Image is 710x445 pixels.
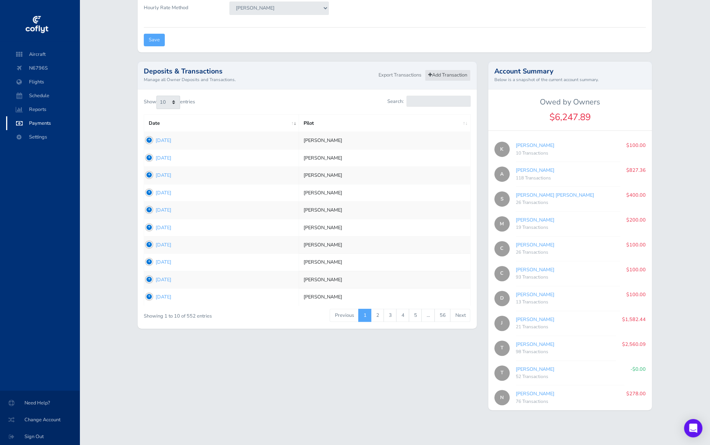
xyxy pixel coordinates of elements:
[144,76,375,83] small: Manage all Owner Deposits and Transactions.
[494,191,510,207] span: S
[425,70,471,81] a: Add Transaction
[494,341,510,356] span: T
[14,75,72,89] span: Flights
[156,293,171,300] a: [DATE]
[626,390,646,398] p: $278.00
[516,150,620,157] div: 10 Transactions
[138,2,224,21] label: Hourly Rate Method
[299,149,470,166] td: [PERSON_NAME]
[299,219,470,236] td: [PERSON_NAME]
[516,390,554,397] a: [PERSON_NAME]
[299,271,470,288] td: [PERSON_NAME]
[299,236,470,254] td: [PERSON_NAME]
[516,398,620,406] div: 76 Transactions
[156,96,180,109] select: Showentries
[516,192,594,199] a: [PERSON_NAME] [PERSON_NAME]
[144,96,195,109] label: Show entries
[488,110,652,124] div: $6,247.89
[516,298,620,306] div: 13 Transactions
[494,216,510,231] span: M
[156,241,171,248] a: [DATE]
[156,276,171,283] a: [DATE]
[156,189,171,196] a: [DATE]
[9,396,70,410] span: Need Help?
[14,130,72,144] span: Settings
[516,266,554,273] a: [PERSON_NAME]
[14,89,72,103] span: Schedule
[14,47,72,61] span: Aircraft
[622,341,646,348] p: $2,560.09
[516,224,620,231] div: 19 Transactions
[516,274,620,281] div: 93 Transactions
[516,199,620,207] div: 26 Transactions
[494,68,646,75] h2: Account Summary
[156,172,171,179] a: [DATE]
[630,365,646,373] p: -$0.00
[516,291,554,298] a: [PERSON_NAME]
[9,430,70,443] span: Sign Out
[387,96,470,107] label: Search:
[626,266,646,274] p: $100.00
[494,266,510,281] span: C
[156,224,171,231] a: [DATE]
[299,184,470,201] td: [PERSON_NAME]
[9,413,70,427] span: Change Account
[144,68,375,75] h2: Deposits & Transactions
[299,114,470,132] th: Pilot: activate to sort column ascending
[409,309,422,322] a: 5
[144,114,299,132] th: Date: activate to sort column ascending
[299,289,470,306] td: [PERSON_NAME]
[516,217,554,223] a: [PERSON_NAME]
[516,341,554,348] a: [PERSON_NAME]
[299,202,470,219] td: [PERSON_NAME]
[516,316,554,323] a: [PERSON_NAME]
[516,167,554,174] a: [PERSON_NAME]
[156,207,171,214] a: [DATE]
[626,241,646,249] p: $100.00
[375,70,425,81] a: Export Transactions
[494,291,510,306] span: D
[516,142,554,149] a: [PERSON_NAME]
[494,142,510,157] span: K
[358,309,371,322] a: 1
[516,323,616,331] div: 21 Transactions
[516,241,554,248] a: [PERSON_NAME]
[626,142,646,149] p: $100.00
[24,13,49,36] img: coflyt logo
[14,116,72,130] span: Payments
[622,316,646,323] p: $1,582.44
[494,365,510,381] span: T
[494,241,510,256] span: C
[494,166,510,182] span: A
[299,254,470,271] td: [PERSON_NAME]
[156,137,171,144] a: [DATE]
[516,174,620,182] div: 118 Transactions
[14,61,72,75] span: N6796S
[494,390,510,405] span: N
[434,309,450,322] a: 56
[396,309,409,322] a: 4
[626,291,646,298] p: $100.00
[450,309,470,322] a: Next
[626,166,646,174] p: $827.36
[516,348,616,356] div: 98 Transactions
[626,191,646,199] p: $400.00
[516,373,624,381] div: 52 Transactions
[488,98,652,107] h5: Owed by Owners
[144,308,274,320] div: Showing 1 to 10 of 552 entries
[144,34,165,46] input: Save
[299,132,470,149] td: [PERSON_NAME]
[494,76,646,83] small: Below is a snapshot of the current account summary.
[626,216,646,224] p: $200.00
[406,96,471,107] input: Search:
[516,249,620,256] div: 26 Transactions
[494,316,510,331] span: J
[156,259,171,266] a: [DATE]
[383,309,396,322] a: 3
[299,167,470,184] td: [PERSON_NAME]
[371,309,384,322] a: 2
[516,366,554,373] a: [PERSON_NAME]
[156,155,171,161] a: [DATE]
[14,103,72,116] span: Reports
[684,419,702,437] div: Open Intercom Messenger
